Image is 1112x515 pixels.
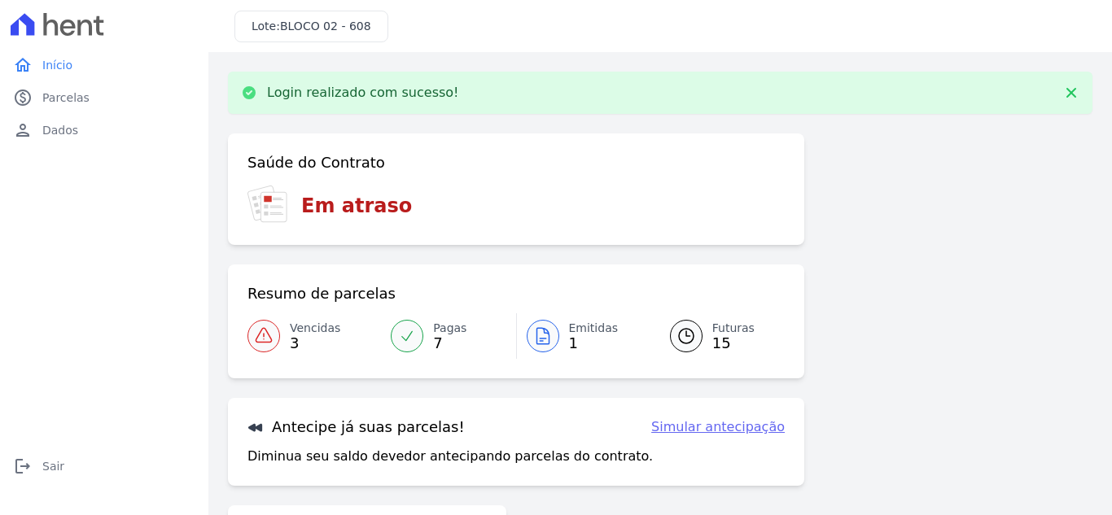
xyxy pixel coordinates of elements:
p: Login realizado com sucesso! [267,85,459,101]
span: BLOCO 02 - 608 [280,20,371,33]
h3: Resumo de parcelas [247,284,396,303]
i: paid [13,88,33,107]
span: Futuras [712,320,755,337]
span: Início [42,57,72,73]
h3: Lote: [252,18,371,35]
i: person [13,120,33,140]
a: logoutSair [7,450,202,482]
a: Vencidas 3 [247,313,381,359]
a: paidParcelas [7,81,202,114]
span: 7 [433,337,466,350]
span: Parcelas [42,89,90,106]
span: Sair [42,458,64,474]
h3: Saúde do Contrato [247,153,385,172]
a: Pagas 7 [381,313,515,359]
span: Pagas [433,320,466,337]
h3: Em atraso [301,191,412,220]
span: 15 [712,337,755,350]
a: Futuras 15 [650,313,785,359]
span: 3 [290,337,340,350]
span: Emitidas [569,320,619,337]
span: Vencidas [290,320,340,337]
span: 1 [569,337,619,350]
i: logout [13,456,33,476]
p: Diminua seu saldo devedor antecipando parcelas do contrato. [247,447,653,466]
a: personDados [7,114,202,146]
a: homeInício [7,49,202,81]
i: home [13,55,33,75]
h3: Antecipe já suas parcelas! [247,417,465,437]
a: Emitidas 1 [517,313,650,359]
a: Simular antecipação [651,417,785,437]
span: Dados [42,122,78,138]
